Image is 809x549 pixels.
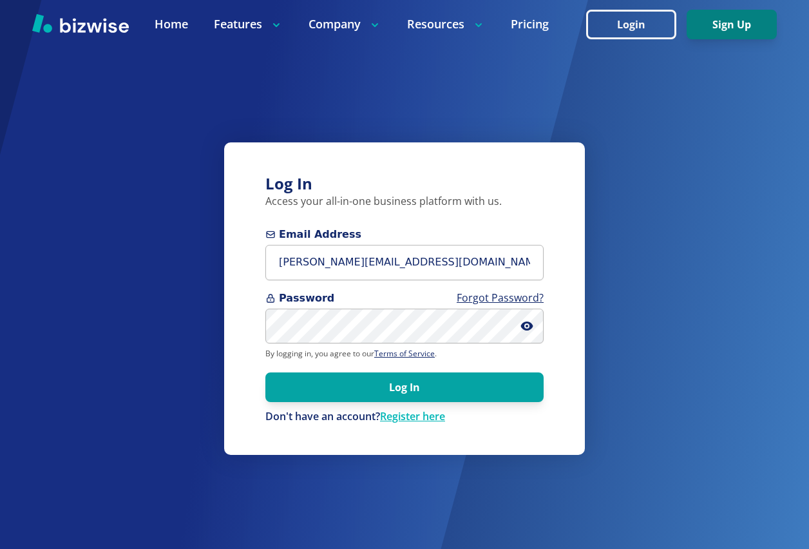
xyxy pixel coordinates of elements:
a: Login [586,19,687,31]
span: Password [265,291,544,306]
p: By logging in, you agree to our . [265,349,544,359]
p: Company [309,16,381,32]
a: Forgot Password? [457,291,544,305]
p: Resources [407,16,485,32]
a: Home [155,16,188,32]
a: Pricing [511,16,549,32]
button: Sign Up [687,10,777,39]
input: you@example.com [265,245,544,280]
p: Don't have an account? [265,410,544,424]
h3: Log In [265,173,544,195]
button: Log In [265,372,544,402]
a: Terms of Service [374,348,435,359]
span: Email Address [265,227,544,242]
a: Sign Up [687,19,777,31]
div: Don't have an account?Register here [265,410,544,424]
img: Bizwise Logo [32,14,129,33]
a: Register here [380,409,445,423]
button: Login [586,10,676,39]
p: Features [214,16,283,32]
p: Access your all-in-one business platform with us. [265,195,544,209]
